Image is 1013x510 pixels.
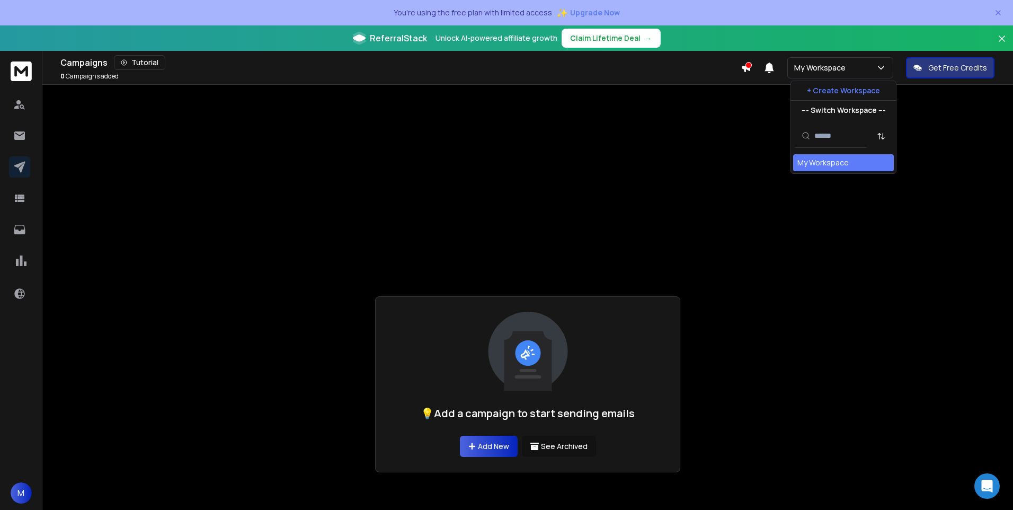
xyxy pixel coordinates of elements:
[645,33,652,43] span: →
[60,55,741,70] div: Campaigns
[11,482,32,504] button: M
[556,5,568,20] span: ✨
[791,81,896,100] button: + Create Workspace
[436,33,557,43] p: Unlock AI-powered affiliate growth
[870,126,892,147] button: Sort by Sort A-Z
[460,436,518,457] a: Add New
[421,406,635,421] h1: 💡Add a campaign to start sending emails
[370,32,427,45] span: ReferralStack
[928,63,987,73] p: Get Free Credits
[802,105,886,116] p: --- Switch Workspace ---
[394,7,552,18] p: You're using the free plan with limited access
[522,436,596,457] button: See Archived
[794,63,850,73] p: My Workspace
[974,473,1000,499] div: Open Intercom Messenger
[995,32,1009,57] button: Close banner
[797,157,849,168] div: My Workspace
[556,2,620,23] button: ✨Upgrade Now
[60,72,65,81] span: 0
[807,85,880,96] p: + Create Workspace
[570,7,620,18] span: Upgrade Now
[114,55,165,70] button: Tutorial
[906,57,994,78] button: Get Free Credits
[60,72,119,81] p: Campaigns added
[562,29,661,48] button: Claim Lifetime Deal→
